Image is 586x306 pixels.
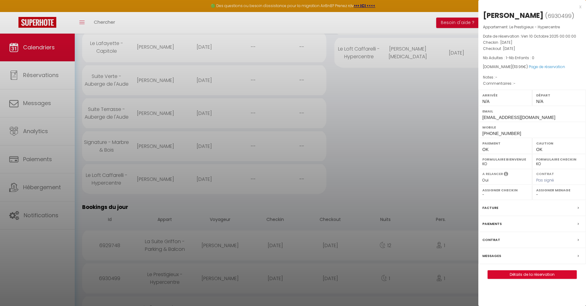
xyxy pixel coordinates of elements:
a: Détails de la réservation [488,271,576,279]
label: Formulaire Checkin [536,156,582,162]
div: x [478,3,581,10]
p: Notes : [483,74,581,80]
p: Checkin : [483,39,581,46]
label: Départ [536,92,582,98]
label: Contrat [536,171,554,175]
span: N/A [482,99,489,104]
a: Page de réservation [529,64,565,69]
span: Pas signé [536,177,554,183]
label: Email [482,108,582,114]
span: [DATE] [503,46,515,51]
span: 113.96 [514,64,523,69]
label: A relancer [482,171,503,177]
p: Checkout : [483,46,581,52]
span: Le Prestigieux - Hypercentre [509,24,560,30]
span: Nb Adultes : 1 [483,55,507,60]
span: - [513,81,516,86]
label: Assigner Menage [536,187,582,193]
label: Contrat [482,237,500,243]
label: Mobile [482,124,582,130]
div: [PERSON_NAME] [483,10,544,20]
span: N/A [536,99,543,104]
span: [PHONE_NUMBER] [482,131,521,136]
label: Messages [482,253,501,259]
p: - [483,55,581,61]
span: Nb Enfants : 0 [509,55,534,60]
label: Paiements [482,221,502,227]
span: [DATE] [500,40,512,45]
label: Arrivée [482,92,528,98]
label: Formulaire Bienvenue [482,156,528,162]
span: OK [536,147,542,152]
label: Assigner Checkin [482,187,528,193]
span: - [495,75,497,80]
p: Date de réservation : [483,33,581,39]
span: Ven 10 Octobre 2025 00:00:00 [521,34,576,39]
label: Caution [536,140,582,146]
span: ( €) [512,64,528,69]
div: [DOMAIN_NAME] [483,64,581,70]
label: Paiement [482,140,528,146]
span: [EMAIL_ADDRESS][DOMAIN_NAME] [482,115,555,120]
span: 6930499 [548,12,572,20]
p: Appartement : [483,24,581,30]
p: Commentaires : [483,80,581,87]
label: Facture [482,205,498,211]
button: Détails de la réservation [488,270,577,279]
span: OK [482,147,488,152]
span: ( ) [545,11,574,20]
i: Sélectionner OUI si vous souhaiter envoyer les séquences de messages post-checkout [504,171,508,178]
